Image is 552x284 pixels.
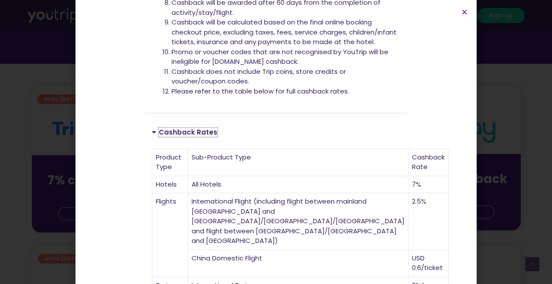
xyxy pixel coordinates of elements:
[188,149,408,176] td: Sub-Product Type
[408,250,449,277] td: USD 0.6/ticket
[145,122,407,142] div: Cashback Rates
[171,47,401,67] li: Promo or voucher codes that are not recognised by YouTrip will be ineligible for [DOMAIN_NAME] ca...
[188,176,408,194] td: All Hotels
[152,149,188,176] td: Product Type
[171,17,401,47] li: Cashback will be calculated based on the final online booking checkout price, excluding taxes, fe...
[159,128,217,137] a: Cashback Rates
[171,67,401,87] li: Cashback does not include Trip coins, store credits or voucher/coupon codes.
[408,193,449,250] td: 2.5%
[152,176,188,194] td: Hotels
[461,9,468,15] a: Close
[408,176,449,194] td: 7%
[408,149,449,176] td: Cashback Rate
[152,193,188,277] td: Flights
[188,250,408,277] td: China Domestic Flight
[171,87,401,97] li: Please refer to the table below for full cashback rates.
[188,193,408,250] td: International Flight (including flight between mainland [GEOGRAPHIC_DATA] and [GEOGRAPHIC_DATA]/[...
